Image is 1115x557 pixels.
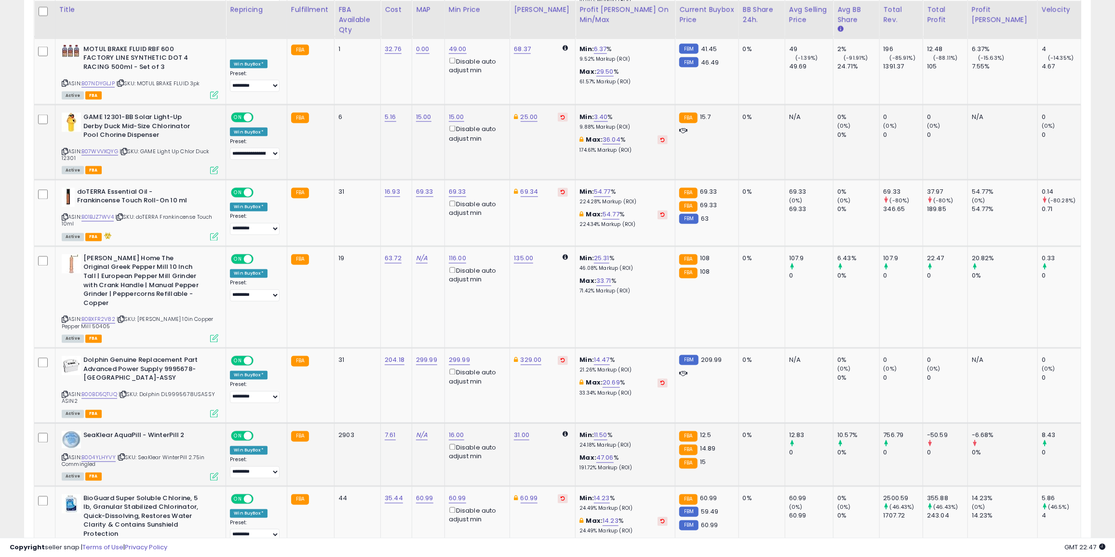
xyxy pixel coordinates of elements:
[416,5,441,15] div: MAP
[789,431,833,440] div: 12.83
[579,254,668,272] div: %
[837,45,879,53] div: 2%
[701,214,709,224] span: 63
[83,45,201,74] b: MOTUL BRAKE FLUID RBF 600 FACTORY LINE SYNTHETIC DOT 4 RACING 500ml - Set of 3
[884,356,923,365] div: 0
[338,45,373,53] div: 1
[82,543,123,552] a: Terms of Use
[579,356,594,365] b: Min:
[1042,356,1081,365] div: 0
[62,335,84,343] span: All listings currently available for purchase on Amazon
[884,365,897,373] small: (0%)
[594,356,610,365] a: 14.47
[514,114,518,120] i: This overrides the store level Dynamic Max Price for this listing
[844,54,868,62] small: (-91.91%)
[449,494,466,504] a: 60.99
[927,272,967,280] div: 0
[449,124,502,143] div: Disable auto adjust min
[679,113,697,123] small: FBA
[837,122,851,130] small: (0%)
[884,113,923,121] div: 0
[837,5,875,25] div: Avg BB Share
[1042,374,1081,383] div: 0
[679,254,697,265] small: FBA
[338,356,373,365] div: 31
[338,431,373,440] div: 2903
[579,56,668,63] p: 9.52% Markup (ROI)
[743,188,778,197] div: 0%
[62,431,218,480] div: ASIN:
[449,254,466,264] a: 116.00
[116,80,200,87] span: | SKU: MOTUL BRAKE FLUID 3pk
[603,210,619,220] a: 54.77
[102,233,112,239] i: hazardous material
[837,449,879,457] div: 0%
[291,113,309,123] small: FBA
[230,213,280,235] div: Preset:
[743,431,778,440] div: 0%
[927,45,967,53] div: 12.48
[789,197,803,205] small: (0%)
[385,44,402,54] a: 32.76
[679,5,734,25] div: Current Buybox Price
[837,62,879,71] div: 24.71%
[884,449,923,457] div: 0
[514,431,529,440] a: 31.00
[603,135,620,145] a: 36.04
[416,254,428,264] a: N/A
[884,431,923,440] div: 756.79
[579,135,668,153] div: %
[927,449,967,457] div: 0
[679,44,698,54] small: FBM
[62,356,218,417] div: ASIN:
[62,494,81,514] img: 41KBaOZAliL._SL40_.jpg
[62,356,81,375] img: 316bpuTo2ML._SL40_.jpg
[416,112,431,122] a: 15.00
[1042,122,1055,130] small: (0%)
[679,188,697,199] small: FBA
[291,356,309,367] small: FBA
[579,442,668,449] p: 24.18% Markup (ROI)
[927,356,967,365] div: 0
[62,45,218,98] div: ASIN:
[890,54,915,62] small: (-85.91%)
[579,188,668,206] div: %
[62,454,205,468] span: | SKU: SeaKlear WinterPill 2.75in Commingled
[514,254,533,264] a: 135.00
[972,205,1037,214] div: 54.77%
[579,453,596,463] b: Max:
[579,147,668,154] p: 174.61% Markup (ROI)
[83,254,201,310] b: [PERSON_NAME] Home The Original Greek Pepper Mill 10 Inch Tall | European Pepper Mill Grinder wit...
[972,272,1037,280] div: 0%
[579,254,594,263] b: Min:
[125,543,167,552] a: Privacy Policy
[81,80,115,88] a: B07NDYGLJP
[579,113,668,131] div: %
[594,494,610,504] a: 14.23
[77,188,194,208] b: doTERRA Essential Oil - Frankincense Touch Roll-On 10 ml
[679,355,698,365] small: FBM
[789,449,833,457] div: 0
[62,213,213,228] span: | SKU: doTERRA Frankincense Touch 10ml
[603,517,618,526] a: 14.23
[594,431,607,440] a: 11.50
[232,432,244,440] span: ON
[579,277,596,286] b: Max:
[338,188,373,197] div: 31
[837,374,879,383] div: 0%
[416,431,428,440] a: N/A
[252,432,268,440] span: OFF
[83,356,201,385] b: Dolphin Genuine Replacement Part Advanced Power Supply 9995678-[GEOGRAPHIC_DATA]-ASSY
[385,187,400,197] a: 16.93
[579,112,594,121] b: Min:
[230,446,268,455] div: Win BuyBox *
[579,431,668,449] div: %
[1042,272,1081,280] div: 0
[972,45,1037,53] div: 6.37%
[62,113,218,173] div: ASIN:
[514,5,571,15] div: [PERSON_NAME]
[927,62,967,71] div: 105
[933,197,953,205] small: (-80%)
[252,357,268,365] span: OFF
[291,188,309,199] small: FBA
